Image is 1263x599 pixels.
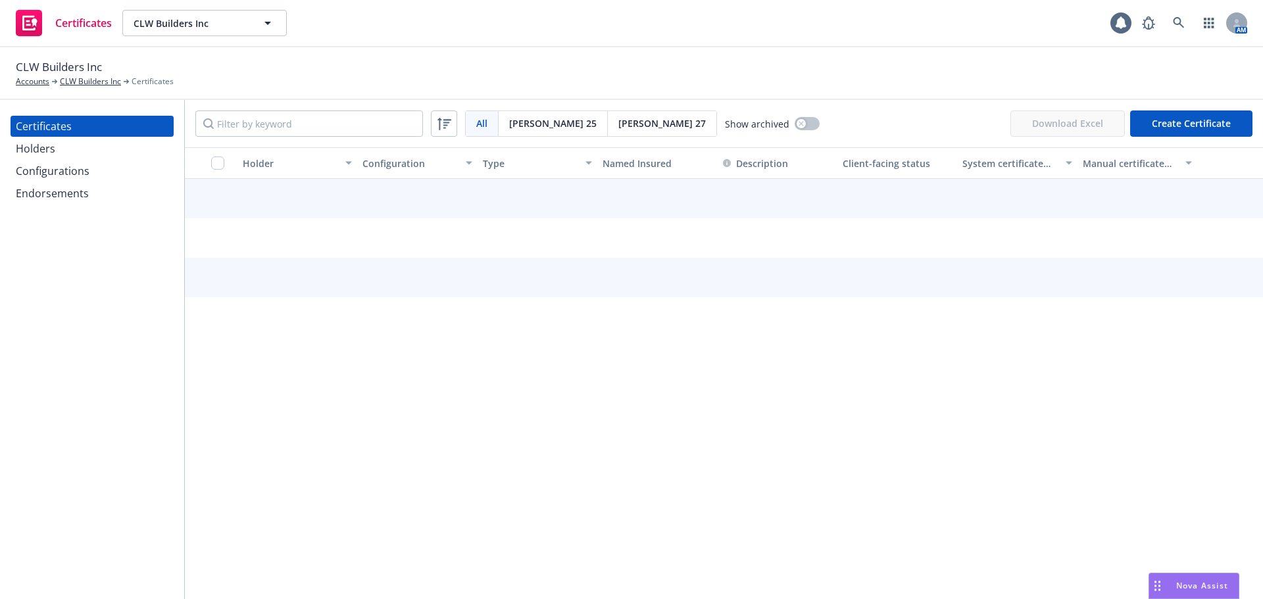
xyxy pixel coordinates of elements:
[476,116,487,130] span: All
[16,116,72,137] div: Certificates
[11,183,174,204] a: Endorsements
[122,10,287,36] button: CLW Builders Inc
[60,76,121,87] a: CLW Builders Inc
[1149,573,1166,598] div: Drag to move
[16,59,102,76] span: CLW Builders Inc
[478,147,597,179] button: Type
[132,76,174,87] span: Certificates
[1176,580,1228,591] span: Nova Assist
[618,116,706,130] span: [PERSON_NAME] 27
[11,5,117,41] a: Certificates
[362,156,457,170] div: Configuration
[1077,147,1197,179] button: Manual certificate last generated
[211,156,224,170] input: Select all
[237,147,357,179] button: Holder
[16,138,55,159] div: Holders
[11,160,174,181] a: Configurations
[11,138,174,159] a: Holders
[1010,110,1125,137] span: Download Excel
[509,116,597,130] span: [PERSON_NAME] 25
[357,147,477,179] button: Configuration
[843,156,952,170] div: Client-facing status
[1083,156,1177,170] div: Manual certificate last generated
[16,76,49,87] a: Accounts
[1135,10,1162,36] a: Report a Bug
[243,156,337,170] div: Holder
[1130,110,1252,137] button: Create Certificate
[723,156,788,170] button: Description
[16,183,89,204] div: Endorsements
[195,110,423,137] input: Filter by keyword
[1166,10,1192,36] a: Search
[957,147,1077,179] button: System certificate last generated
[55,18,112,28] span: Certificates
[1149,573,1239,599] button: Nova Assist
[837,147,957,179] button: Client-facing status
[16,160,89,181] div: Configurations
[483,156,578,170] div: Type
[725,117,789,131] span: Show archived
[134,16,247,30] span: CLW Builders Inc
[597,147,717,179] button: Named Insured
[962,156,1057,170] div: System certificate last generated
[1196,10,1222,36] a: Switch app
[603,156,712,170] div: Named Insured
[11,116,174,137] a: Certificates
